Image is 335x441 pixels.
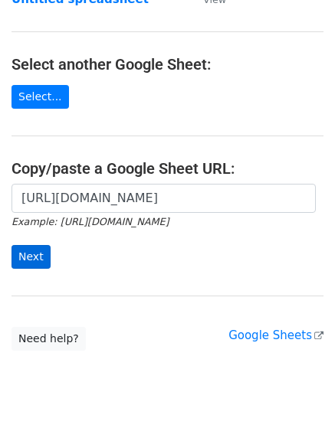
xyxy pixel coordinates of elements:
h4: Select another Google Sheet: [11,55,324,73]
input: Next [11,245,51,269]
a: Google Sheets [228,328,324,342]
input: Paste your Google Sheet URL here [11,184,316,213]
h4: Copy/paste a Google Sheet URL: [11,159,324,178]
iframe: Chat Widget [258,367,335,441]
a: Select... [11,85,69,109]
a: Need help? [11,327,86,351]
small: Example: [URL][DOMAIN_NAME] [11,216,169,227]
